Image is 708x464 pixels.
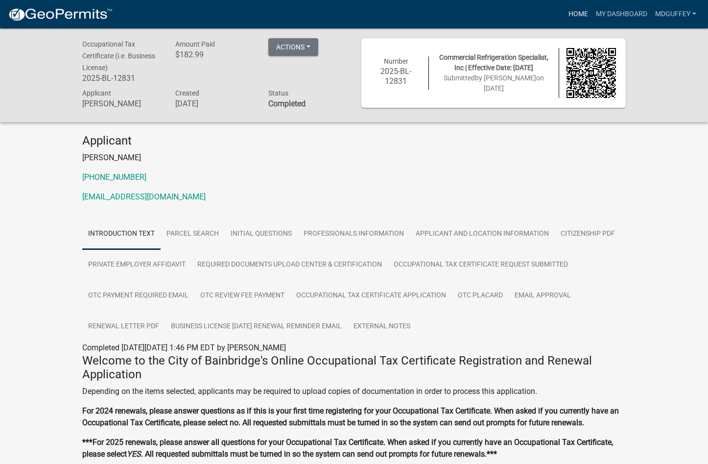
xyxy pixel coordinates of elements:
[191,249,388,281] a: Required Documents Upload Center & Certification
[348,311,416,342] a: External Notes
[371,67,421,85] h6: 2025-BL-12831
[82,152,626,164] p: [PERSON_NAME]
[268,38,318,56] button: Actions
[82,172,146,182] a: [PHONE_NUMBER]
[175,40,215,48] span: Amount Paid
[225,219,298,250] a: Initial Questions
[141,449,497,459] strong: . All requested submittals must be turned in so the system can send out prompts for future renewa...
[82,438,613,459] strong: ***For 2025 renewals, please answer all questions for your Occupational Tax Certificate. When ask...
[82,192,206,201] a: [EMAIL_ADDRESS][DOMAIN_NAME]
[268,89,288,97] span: Status
[439,53,548,72] span: Commercial Refrigeration Specialist, Inc | Effective Date: [DATE]
[566,48,616,98] img: QR code
[410,219,555,250] a: Applicant and Location Information
[82,73,161,83] h6: 2025-BL-12831
[82,386,626,397] p: Depending on the items selected, applicants may be required to upload copies of documentation in ...
[555,219,621,250] a: Citizenship PDF
[127,449,141,459] strong: YES
[82,343,286,352] span: Completed [DATE][DATE] 1:46 PM EDT by [PERSON_NAME]
[452,280,509,312] a: OTC Placard
[82,354,626,382] h4: Welcome to the City of Bainbridge's Online Occupational Tax Certificate Registration and Renewal ...
[82,249,191,281] a: Private Employer Affidavit
[384,57,408,65] span: Number
[651,5,700,24] a: mdguffey
[509,280,577,312] a: Email Approval
[82,89,111,97] span: Applicant
[82,219,161,250] a: Introduction Text
[565,5,592,24] a: Home
[175,89,199,97] span: Created
[82,280,194,312] a: OTC Payment Required Email
[82,311,165,342] a: Renewal Letter PDF
[444,74,544,92] span: Submitted on [DATE]
[475,74,536,82] span: by [PERSON_NAME]
[82,40,155,72] span: Occupational Tax Certificate (i.e. Business License)
[82,99,161,108] h6: [PERSON_NAME]
[268,99,306,108] strong: Completed
[175,50,254,59] h6: $182.99
[298,219,410,250] a: Professionals Information
[290,280,452,312] a: Occupational Tax Certificate Application
[388,249,574,281] a: Occupational Tax Certificate Request Submitted
[165,311,348,342] a: Business License [DATE] Renewal Reminder Email
[82,406,619,427] strong: For 2024 renewals, please answer questions as if this is your first time registering for your Occ...
[161,219,225,250] a: Parcel search
[194,280,290,312] a: OTC Review Fee Payment
[592,5,651,24] a: My Dashboard
[175,99,254,108] h6: [DATE]
[82,134,626,148] h4: Applicant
